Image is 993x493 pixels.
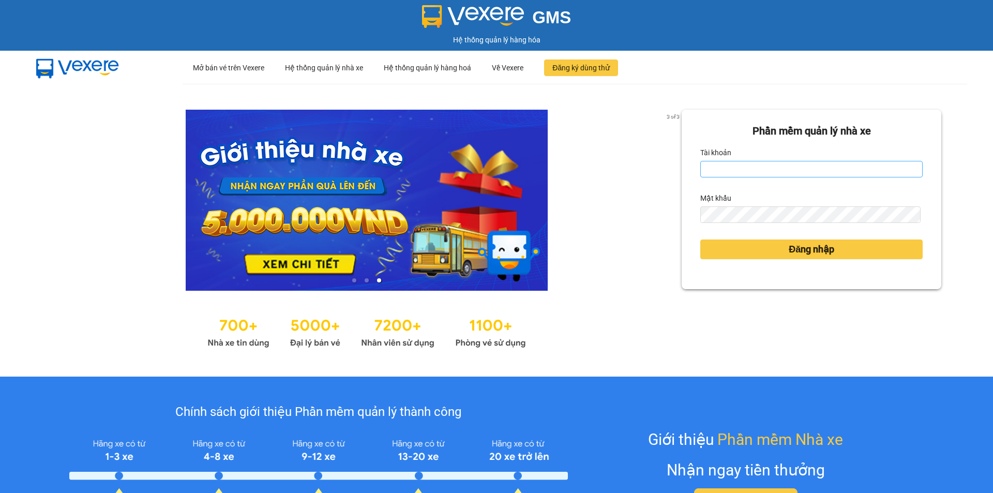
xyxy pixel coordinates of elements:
[717,427,843,452] span: Phần mềm Nhà xe
[700,190,731,206] label: Mật khẩu
[648,427,843,452] div: Giới thiệu
[52,110,66,291] button: previous slide / item
[285,51,363,84] div: Hệ thống quản lý nhà xe
[544,59,618,76] button: Đăng ký dùng thử
[700,144,731,161] label: Tài khoản
[700,161,923,177] input: Tài khoản
[492,51,523,84] div: Về Vexere
[422,16,571,24] a: GMS
[700,123,923,139] div: Phần mềm quản lý nhà xe
[667,110,682,291] button: next slide / item
[377,278,381,282] li: slide item 3
[69,402,567,422] div: Chính sách giới thiệu Phần mềm quản lý thành công
[365,278,369,282] li: slide item 2
[3,34,990,46] div: Hệ thống quản lý hàng hóa
[193,51,264,84] div: Mở bán vé trên Vexere
[422,5,524,28] img: logo 2
[700,206,920,223] input: Mật khẩu
[207,311,526,351] img: Statistics.png
[352,278,356,282] li: slide item 1
[532,8,571,27] span: GMS
[384,51,471,84] div: Hệ thống quản lý hàng hoá
[667,458,825,482] div: Nhận ngay tiền thưởng
[664,110,682,123] p: 3 of 3
[789,242,834,257] span: Đăng nhập
[700,240,923,259] button: Đăng nhập
[552,62,610,73] span: Đăng ký dùng thử
[26,51,129,85] img: mbUUG5Q.png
